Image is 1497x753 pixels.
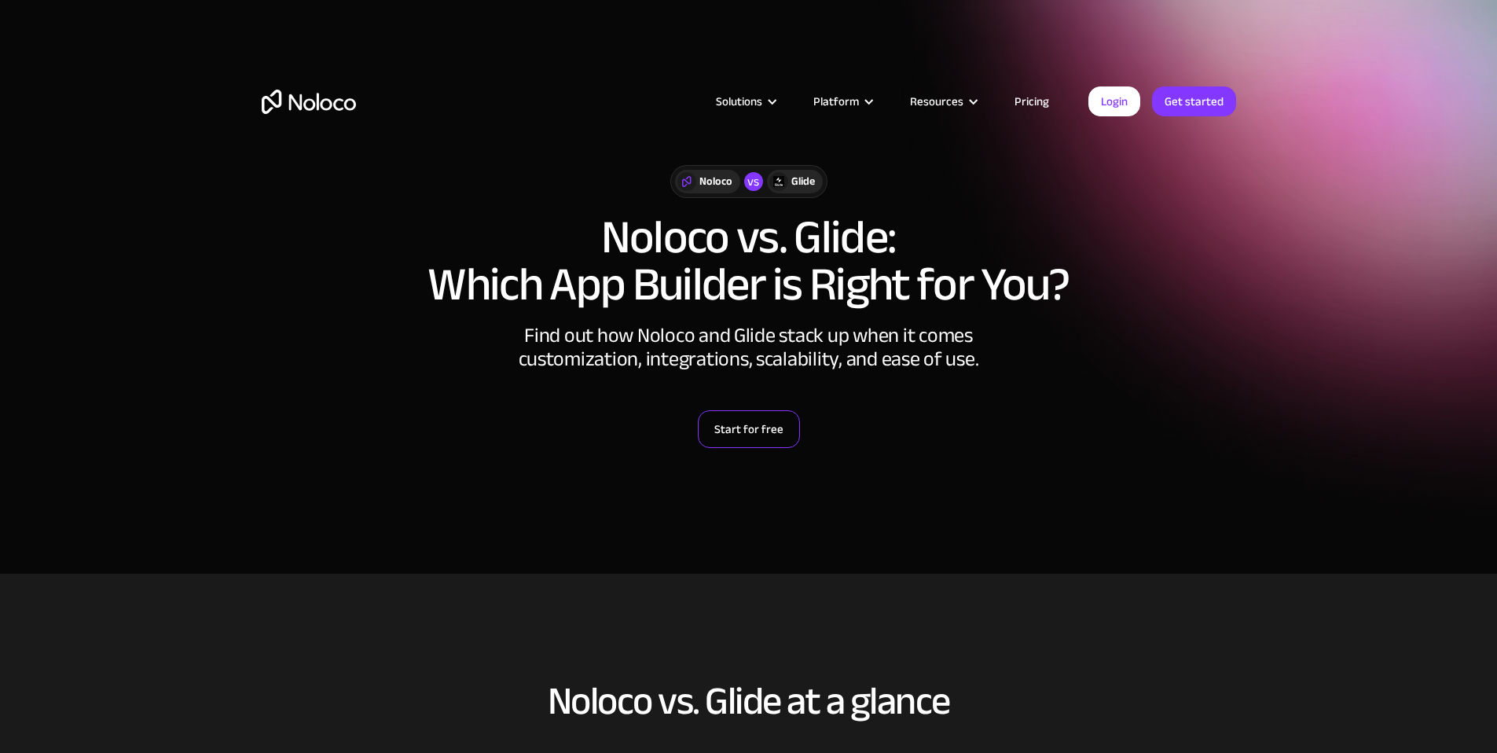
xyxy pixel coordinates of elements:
div: Solutions [696,91,794,112]
a: home [262,90,356,114]
div: Glide [791,173,815,190]
div: Solutions [716,91,762,112]
div: Platform [813,91,859,112]
a: Pricing [995,91,1069,112]
div: Resources [910,91,963,112]
h1: Noloco vs. Glide: Which App Builder is Right for You? [262,214,1236,308]
div: vs [744,172,763,191]
div: Platform [794,91,890,112]
a: Get started [1152,86,1236,116]
a: Login [1088,86,1140,116]
div: Noloco [699,173,732,190]
a: Start for free [698,410,800,448]
div: Find out how Noloco and Glide stack up when it comes customization, integrations, scalability, an... [513,324,985,371]
h2: Noloco vs. Glide at a glance [262,680,1236,722]
div: Resources [890,91,995,112]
